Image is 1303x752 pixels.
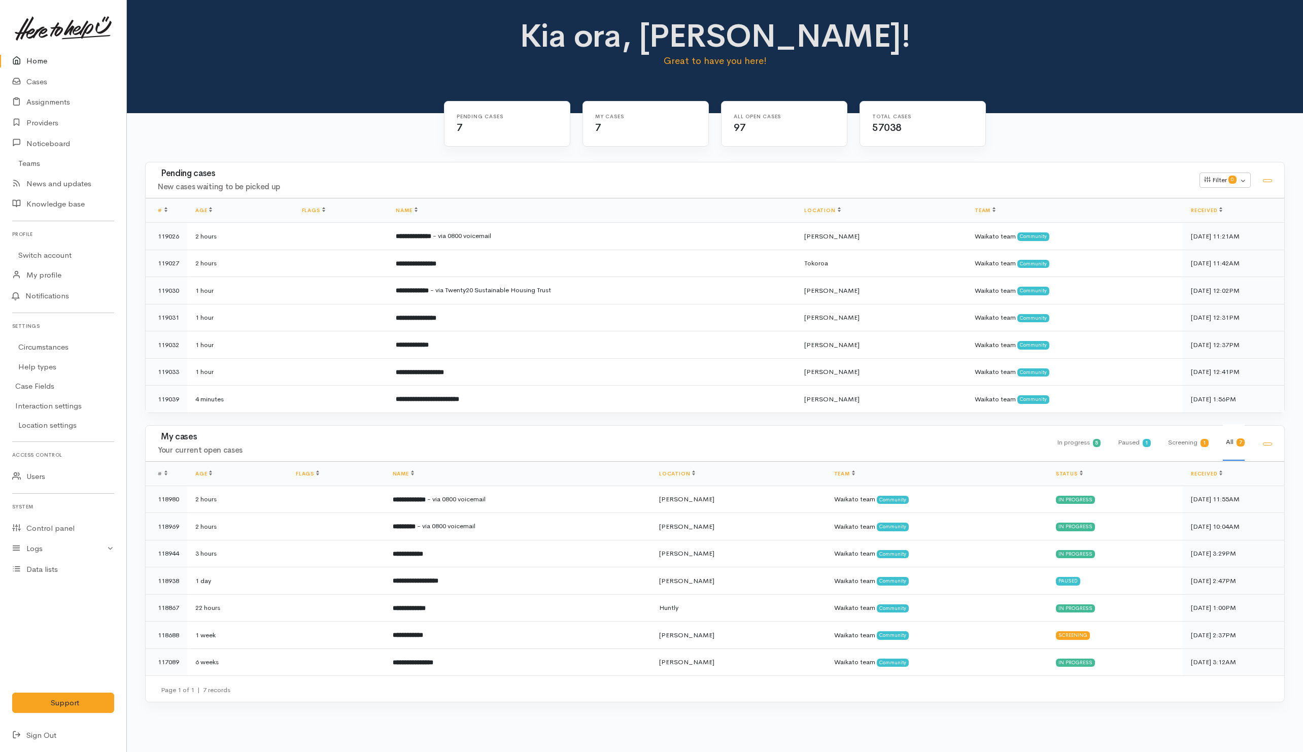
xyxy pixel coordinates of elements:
span: Community [877,631,909,639]
td: 1 day [187,567,288,595]
td: 119031 [146,304,187,331]
h6: My cases [595,114,684,119]
span: Community [1017,368,1049,377]
div: Screening [1165,425,1209,461]
td: 2 hours [187,223,294,250]
td: 118944 [146,540,187,567]
td: [DATE] 11:21AM [1183,223,1284,250]
td: 4 minutes [187,386,294,413]
td: [DATE] 1:00PM [1183,594,1284,622]
span: [PERSON_NAME] [659,549,714,558]
td: [DATE] 3:12AM [1183,648,1284,675]
td: 1 hour [187,331,294,359]
td: [DATE] 12:41PM [1183,358,1284,386]
h4: Your current open cases [158,446,1042,455]
span: 0 [1228,176,1237,184]
td: 119027 [146,250,187,277]
span: [PERSON_NAME] [804,367,860,376]
td: Waikato team [967,331,1183,359]
span: Community [877,496,909,504]
td: 3 hours [187,540,288,567]
td: Waikato team [826,594,1048,622]
span: Community [877,577,909,585]
span: [PERSON_NAME] [804,340,860,349]
a: Team [975,207,996,214]
td: 1 week [187,622,288,649]
span: [PERSON_NAME] [804,232,860,241]
div: Paused [1115,425,1151,461]
td: Waikato team [826,567,1048,595]
div: In progress [1054,425,1101,461]
a: Received [1191,470,1222,477]
span: Community [1017,395,1049,403]
td: Waikato team [967,250,1183,277]
span: Community [877,550,909,558]
div: In progress [1056,659,1095,667]
b: 1 [1203,439,1206,446]
a: Age [195,470,212,477]
b: 7 [1239,439,1242,446]
span: 97 [734,121,745,134]
h6: Pending cases [457,114,545,119]
h6: All Open cases [734,114,822,119]
div: All [1223,424,1245,461]
span: [PERSON_NAME] [659,658,714,666]
span: Community [1017,341,1049,349]
td: 118867 [146,594,187,622]
a: Name [393,470,414,477]
td: Waikato team [826,622,1048,649]
td: [DATE] 2:37PM [1183,622,1284,649]
div: Screening [1056,631,1090,639]
td: Waikato team [826,540,1048,567]
span: [PERSON_NAME] [804,395,860,403]
span: [PERSON_NAME] [659,495,714,503]
td: Waikato team [967,386,1183,413]
span: - via Twenty20 Sustainable Housing Trust [430,286,551,294]
td: 118969 [146,513,187,540]
span: [PERSON_NAME] [659,631,714,639]
span: [PERSON_NAME] [659,576,714,585]
span: Huntly [659,603,678,612]
td: 6 weeks [187,648,288,675]
span: # [158,470,167,477]
a: Team [834,470,855,477]
span: - via 0800 voicemail [427,495,486,503]
button: Support [12,693,114,713]
td: [DATE] 3:29PM [1183,540,1284,567]
span: - via 0800 voicemail [433,231,491,240]
td: [DATE] 1:56PM [1183,386,1284,413]
td: 2 hours [187,486,288,513]
div: In progress [1056,550,1095,558]
span: Community [1017,314,1049,322]
small: Page 1 of 1 7 records [161,686,230,694]
h3: Pending cases [158,169,1187,179]
td: Waikato team [967,358,1183,386]
td: [DATE] 11:55AM [1183,486,1284,513]
span: Community [877,604,909,612]
h6: System [12,500,114,514]
td: [DATE] 10:04AM [1183,513,1284,540]
td: Waikato team [826,486,1048,513]
a: Age [195,207,212,214]
td: 117089 [146,648,187,675]
a: Location [804,207,840,214]
td: Waikato team [967,223,1183,250]
td: 2 hours [187,513,288,540]
td: 1 hour [187,358,294,386]
div: In progress [1056,496,1095,504]
span: [PERSON_NAME] [659,522,714,531]
a: Flags [302,207,325,214]
span: Community [877,523,909,531]
td: 118938 [146,567,187,595]
div: In progress [1056,523,1095,531]
td: [DATE] 12:02PM [1183,277,1284,304]
td: [DATE] 12:37PM [1183,331,1284,359]
a: Location [659,470,695,477]
div: Paused [1056,577,1080,585]
b: 5 [1095,439,1098,446]
span: Community [877,659,909,667]
h6: Settings [12,319,114,333]
span: Community [1017,232,1049,241]
p: Great to have you here! [433,54,997,68]
span: Community [1017,260,1049,268]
